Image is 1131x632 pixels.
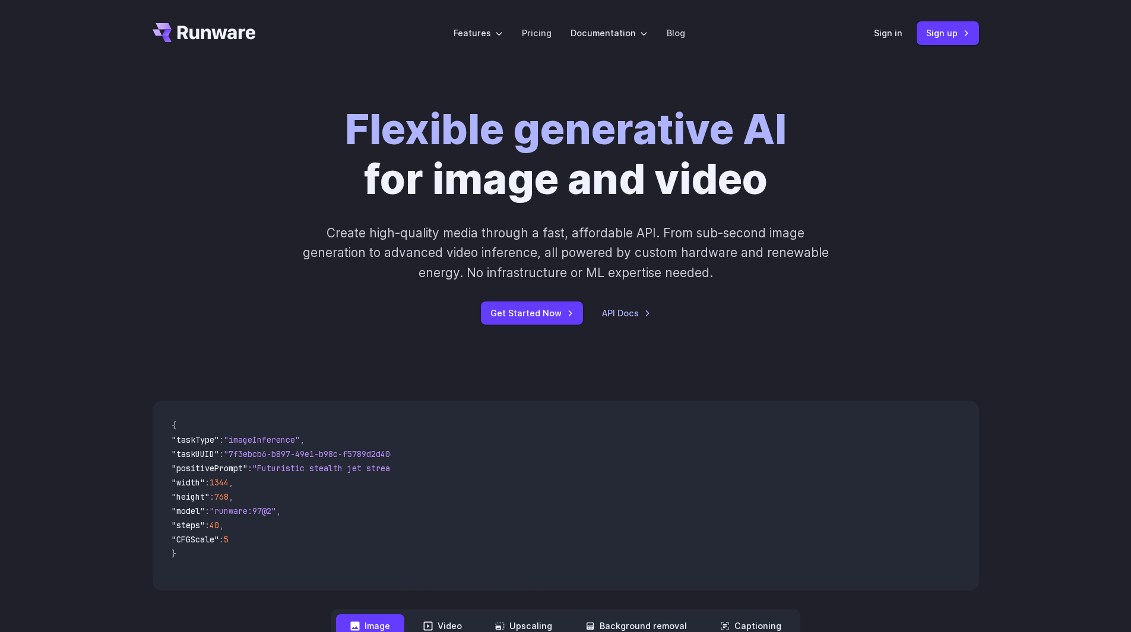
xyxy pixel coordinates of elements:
a: Get Started Now [481,301,583,325]
span: "positivePrompt" [172,463,248,474]
span: : [219,434,224,445]
span: { [172,420,176,431]
span: 1344 [210,477,229,488]
label: Documentation [571,26,648,40]
span: : [205,520,210,531]
span: 768 [214,491,229,502]
a: Pricing [522,26,552,40]
strong: Flexible generative AI [345,104,787,154]
span: , [229,491,233,502]
span: } [172,548,176,559]
span: "model" [172,506,205,516]
span: "7f3ebcb6-b897-49e1-b98c-f5789d2d40d7" [224,449,404,459]
span: : [248,463,252,474]
a: API Docs [602,306,651,320]
span: "height" [172,491,210,502]
span: , [276,506,281,516]
span: : [205,477,210,488]
a: Sign in [874,26,902,40]
a: Sign up [917,21,979,45]
a: Blog [667,26,685,40]
a: Go to / [153,23,256,42]
span: , [229,477,233,488]
p: Create high-quality media through a fast, affordable API. From sub-second image generation to adv... [301,223,830,282]
span: : [205,506,210,516]
span: "width" [172,477,205,488]
span: 5 [224,534,229,545]
span: "CFGScale" [172,534,219,545]
span: , [300,434,305,445]
span: "imageInference" [224,434,300,445]
span: : [210,491,214,502]
span: "taskUUID" [172,449,219,459]
span: : [219,534,224,545]
label: Features [454,26,503,40]
span: , [219,520,224,531]
span: "Futuristic stealth jet streaking through a neon-lit cityscape with glowing purple exhaust" [252,463,685,474]
span: "steps" [172,520,205,531]
span: : [219,449,224,459]
h1: for image and video [345,104,787,204]
span: 40 [210,520,219,531]
span: "taskType" [172,434,219,445]
span: "runware:97@2" [210,506,276,516]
